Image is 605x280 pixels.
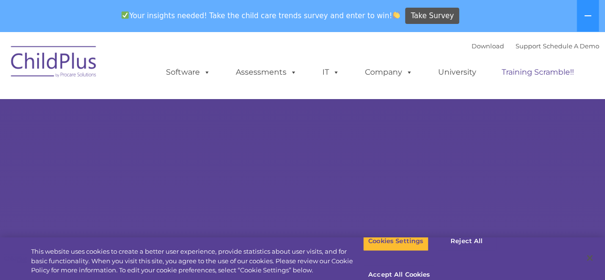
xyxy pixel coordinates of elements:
a: Download [472,42,504,50]
span: Phone number [133,102,174,110]
a: Schedule A Demo [543,42,599,50]
img: 👏 [393,11,400,19]
a: Take Survey [405,8,459,24]
img: ChildPlus by Procare Solutions [6,39,102,87]
a: University [429,63,486,82]
a: Training Scramble!! [492,63,583,82]
a: Software [156,63,220,82]
a: Assessments [226,63,307,82]
span: Take Survey [411,8,454,24]
button: Close [579,247,600,269]
font: | [472,42,599,50]
a: Company [355,63,422,82]
div: This website uses cookies to create a better user experience, provide statistics about user visit... [31,247,363,275]
a: Support [516,42,541,50]
img: ✅ [121,11,129,19]
a: IT [313,63,349,82]
span: Your insights needed! Take the child care trends survey and enter to win! [118,6,404,25]
span: Last name [133,63,162,70]
button: Cookies Settings [363,231,429,251]
button: Reject All [437,231,496,251]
